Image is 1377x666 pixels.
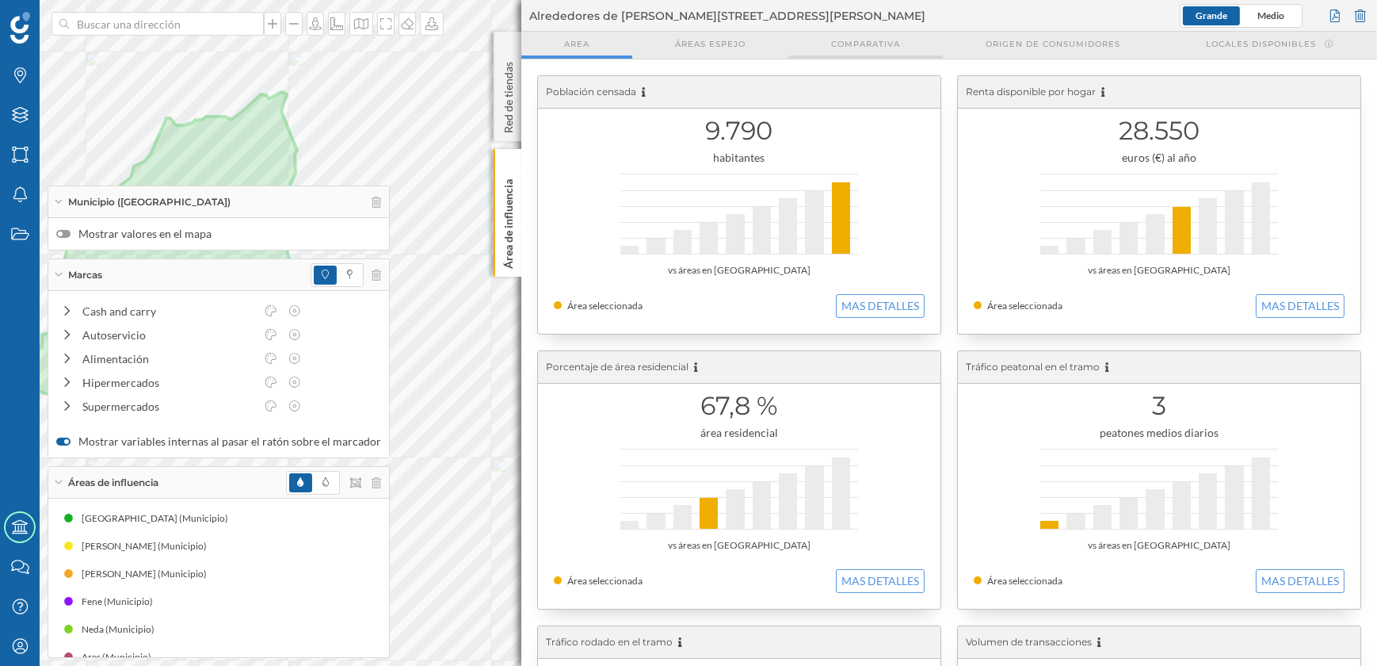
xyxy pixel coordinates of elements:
[82,566,215,582] div: [PERSON_NAME] (Municipio)
[836,569,925,593] button: MAS DETALLES
[958,351,1360,384] div: Tráfico peatonal en el tramo
[554,262,925,278] div: vs áreas en [GEOGRAPHIC_DATA]
[32,11,88,25] span: Soporte
[82,538,215,554] div: [PERSON_NAME] (Municipio)
[986,38,1120,50] span: Origen de consumidores
[1206,38,1316,50] span: Locales disponibles
[974,116,1345,146] h1: 28.550
[554,425,925,441] div: área residencial
[974,150,1345,166] div: euros (€) al año
[68,268,102,282] span: Marcas
[82,398,255,415] div: Supermercados
[82,374,255,391] div: Hipermercados
[958,626,1360,659] div: Volumen de transacciones
[82,303,255,320] div: Cash and carry
[974,538,1345,553] div: vs áreas en [GEOGRAPHIC_DATA]
[538,351,940,384] div: Porcentaje de área residencial
[958,76,1360,109] div: Renta disponible por hogar
[82,327,255,343] div: Autoservicio
[1256,294,1345,318] button: MAS DETALLES
[10,12,30,44] img: Geoblink Logo
[836,294,925,318] button: MAS DETALLES
[987,575,1062,587] span: Área seleccionada
[529,8,925,24] span: Alrededores de [PERSON_NAME][STREET_ADDRESS][PERSON_NAME]
[1196,10,1227,21] span: Grande
[974,425,1345,441] div: peatones medios diarios
[554,538,925,553] div: vs áreas en [GEOGRAPHIC_DATA]
[538,76,940,109] div: Población censada
[974,391,1345,421] h1: 3
[501,173,517,269] p: Área de influencia
[56,226,381,242] label: Mostrar valores en el mapa
[1257,10,1284,21] span: Medio
[538,626,940,659] div: Tráfico rodado en el tramo
[554,391,925,421] h1: 67,8 %
[987,300,1062,312] span: Área seleccionada
[68,195,231,209] span: Municipio ([GEOGRAPHIC_DATA])
[567,300,643,312] span: Área seleccionada
[554,116,925,146] h1: 9.790
[554,150,925,166] div: habitantes
[831,38,900,50] span: Comparativa
[56,434,381,450] label: Mostrar variables internas al pasar el ratón sobre el marcador
[82,350,255,367] div: Alimentación
[974,262,1345,278] div: vs áreas en [GEOGRAPHIC_DATA]
[82,511,236,526] div: [GEOGRAPHIC_DATA] (Municipio)
[82,594,161,610] div: Fene (Municipio)
[501,55,517,133] p: Red de tiendas
[564,38,589,50] span: Area
[675,38,746,50] span: Áreas espejo
[1256,569,1345,593] button: MAS DETALLES
[567,575,643,587] span: Área seleccionada
[82,649,159,665] div: Ares (Municipio)
[82,622,162,637] div: Neda (Municipio)
[68,476,158,490] span: Áreas de influencia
